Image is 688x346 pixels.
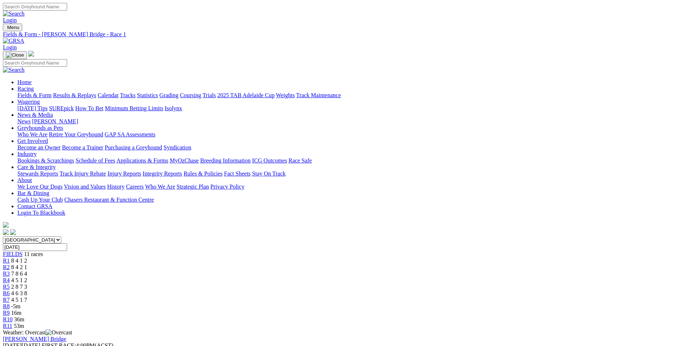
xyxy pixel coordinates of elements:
a: Chasers Restaurant & Function Centre [64,197,154,203]
a: Careers [126,184,144,190]
img: logo-grsa-white.png [28,51,34,57]
a: Login [3,44,17,50]
a: Rules & Policies [184,170,223,177]
a: Become a Trainer [62,144,103,151]
span: 53m [14,323,24,329]
a: R4 [3,277,10,283]
a: Tracks [120,92,136,98]
a: [DATE] Tips [17,105,48,111]
span: Menu [7,25,19,30]
input: Select date [3,243,67,251]
a: R8 [3,303,10,309]
input: Search [3,3,67,11]
div: Get Involved [17,144,685,151]
span: 4 5 1 7 [11,297,27,303]
a: Fact Sheets [224,170,251,177]
a: History [107,184,124,190]
a: R10 [3,316,13,322]
a: About [17,177,32,183]
a: Weights [276,92,295,98]
span: R11 [3,323,12,329]
img: GRSA [3,38,24,44]
a: Isolynx [165,105,182,111]
a: Calendar [98,92,119,98]
a: Syndication [164,144,191,151]
a: ICG Outcomes [252,157,287,164]
a: Breeding Information [200,157,251,164]
a: Fields & Form - [PERSON_NAME] Bridge - Race 1 [3,31,685,38]
div: Industry [17,157,685,164]
a: Fields & Form [17,92,52,98]
a: Industry [17,151,37,157]
a: Track Injury Rebate [59,170,106,177]
a: Cash Up Your Club [17,197,63,203]
span: 4 6 3 8 [11,290,27,296]
span: 2 8 7 3 [11,284,27,290]
a: R7 [3,297,10,303]
a: Privacy Policy [210,184,244,190]
a: Stay On Track [252,170,285,177]
a: Racing [17,86,34,92]
div: Wagering [17,105,685,112]
a: Bookings & Scratchings [17,157,74,164]
img: Close [6,52,24,58]
a: Login To Blackbook [17,210,65,216]
a: News & Media [17,112,53,118]
a: Get Involved [17,138,48,144]
a: R3 [3,271,10,277]
div: Bar & Dining [17,197,685,203]
a: R6 [3,290,10,296]
a: Vision and Values [64,184,106,190]
span: 7 8 6 4 [11,271,27,277]
a: Schedule of Fees [75,157,115,164]
a: How To Bet [75,105,104,111]
a: Stewards Reports [17,170,58,177]
a: MyOzChase [170,157,199,164]
a: Injury Reports [107,170,141,177]
div: About [17,184,685,190]
a: [PERSON_NAME] Bridge [3,336,66,342]
a: Who We Are [145,184,175,190]
a: Bar & Dining [17,190,49,196]
img: logo-grsa-white.png [3,222,9,228]
a: Track Maintenance [296,92,341,98]
span: 8 4 2 1 [11,264,27,270]
span: Weather: Overcast [3,329,72,335]
a: Strategic Plan [177,184,209,190]
a: R5 [3,284,10,290]
a: We Love Our Dogs [17,184,62,190]
a: Become an Owner [17,144,61,151]
input: Search [3,59,67,67]
a: R9 [3,310,10,316]
a: Race Safe [288,157,312,164]
a: Statistics [137,92,158,98]
span: 8 4 1 2 [11,258,27,264]
span: 11 races [24,251,43,257]
img: Search [3,11,25,17]
a: Trials [202,92,216,98]
img: Overcast [46,329,72,336]
a: GAP SA Assessments [105,131,156,137]
img: facebook.svg [3,229,9,235]
a: Applications & Forms [116,157,168,164]
a: R1 [3,258,10,264]
a: FIELDS [3,251,22,257]
a: Grading [160,92,178,98]
div: Racing [17,92,685,99]
a: Coursing [180,92,201,98]
a: Greyhounds as Pets [17,125,63,131]
img: Search [3,67,25,73]
a: Contact GRSA [17,203,52,209]
div: Care & Integrity [17,170,685,177]
a: R2 [3,264,10,270]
